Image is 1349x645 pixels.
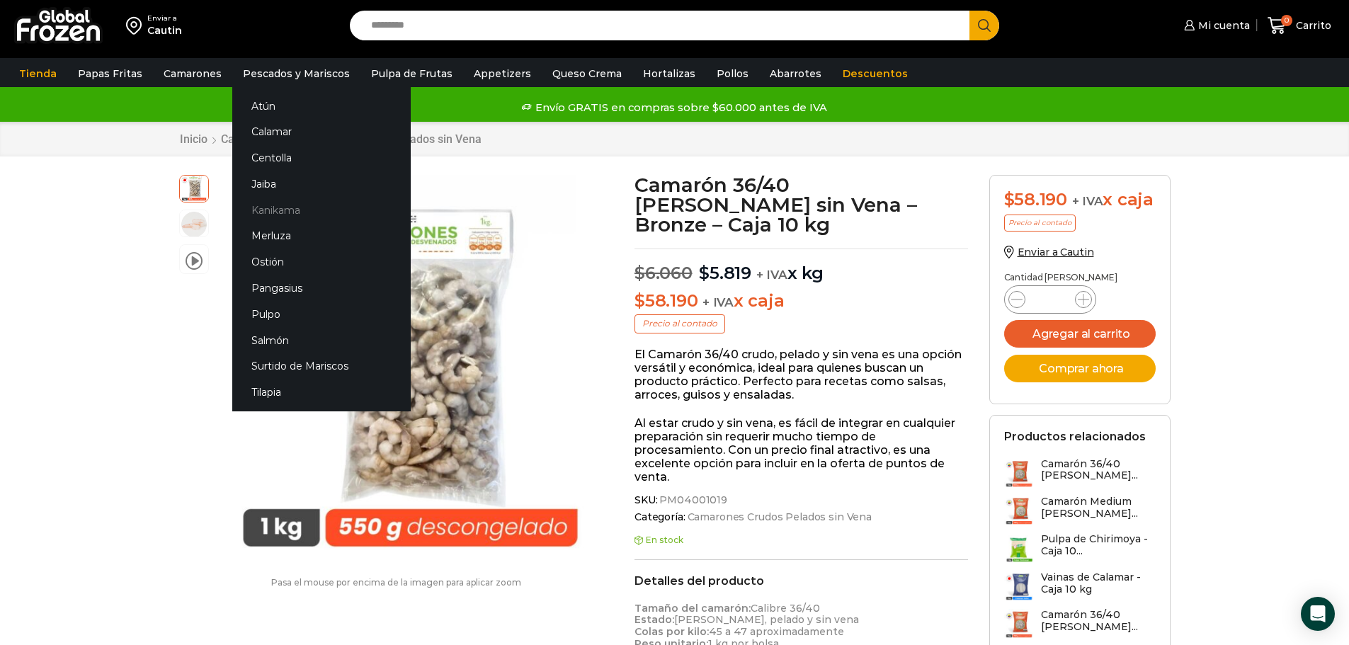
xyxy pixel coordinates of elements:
[364,60,460,87] a: Pulpa de Frutas
[232,197,411,223] a: Kanikama
[634,291,968,312] p: x caja
[1004,273,1156,282] p: Cantidad [PERSON_NAME]
[634,613,674,626] strong: Estado:
[634,494,968,506] span: SKU:
[179,578,614,588] p: Pasa el mouse por encima de la imagen para aplicar zoom
[1037,290,1064,309] input: Product quantity
[699,263,751,283] bdi: 5.819
[1004,190,1156,210] div: x caja
[1301,597,1335,631] div: Open Intercom Messenger
[1004,246,1094,258] a: Enviar a Cautin
[636,60,702,87] a: Hortalizas
[763,60,829,87] a: Abarrotes
[1018,246,1094,258] span: Enviar a Cautin
[634,348,968,402] p: El Camarón 36/40 crudo, pelado y sin vena es una opción versátil y económica, ideal para quienes ...
[969,11,999,40] button: Search button
[232,301,411,327] a: Pulpo
[232,171,411,197] a: Jaiba
[1041,496,1156,520] h3: Camarón Medium [PERSON_NAME]...
[1180,11,1250,40] a: Mi cuenta
[156,60,229,87] a: Camarones
[232,379,411,406] a: Tilapia
[634,625,709,638] strong: Colas por kilo:
[232,223,411,249] a: Merluza
[232,145,411,171] a: Centolla
[1041,609,1156,633] h3: Camarón 36/40 [PERSON_NAME]...
[1004,215,1076,232] p: Precio al contado
[634,263,645,283] span: $
[1292,18,1331,33] span: Carrito
[702,295,734,309] span: + IVA
[1004,533,1156,564] a: Pulpa de Chirimoya - Caja 10...
[467,60,538,87] a: Appetizers
[147,23,182,38] div: Cautin
[634,314,725,333] p: Precio al contado
[1072,194,1103,208] span: + IVA
[232,275,411,302] a: Pangasius
[71,60,149,87] a: Papas Fritas
[836,60,915,87] a: Descuentos
[232,327,411,353] a: Salmón
[634,511,968,523] span: Categoría:
[236,60,357,87] a: Pescados y Mariscos
[1041,571,1156,595] h3: Vainas de Calamar - Caja 10 kg
[1004,189,1015,210] span: $
[1041,533,1156,557] h3: Pulpa de Chirimoya - Caja 10...
[634,574,968,588] h2: Detalles del producto
[1004,571,1156,602] a: Vainas de Calamar - Caja 10 kg
[179,132,482,146] nav: Breadcrumb
[1004,496,1156,526] a: Camarón Medium [PERSON_NAME]...
[1195,18,1250,33] span: Mi cuenta
[545,60,629,87] a: Queso Crema
[1004,430,1146,443] h2: Productos relacionados
[634,290,698,311] bdi: 58.190
[634,535,968,545] p: En stock
[710,60,756,87] a: Pollos
[1264,9,1335,42] a: 0 Carrito
[699,263,710,283] span: $
[634,263,693,283] bdi: 6.060
[634,249,968,284] p: x kg
[634,175,968,234] h1: Camarón 36/40 [PERSON_NAME] sin Vena – Bronze – Caja 10 kg
[1004,189,1067,210] bdi: 58.190
[1004,355,1156,382] button: Comprar ahora
[147,13,182,23] div: Enviar a
[1281,15,1292,26] span: 0
[634,416,968,484] p: Al estar crudo y sin vena, es fácil de integrar en cualquier preparación sin requerir mucho tiemp...
[634,290,645,311] span: $
[232,249,411,275] a: Ostión
[220,132,280,146] a: Camarones
[232,353,411,379] a: Surtido de Mariscos
[179,132,208,146] a: Inicio
[685,511,872,523] a: Camarones Crudos Pelados sin Vena
[180,210,208,239] span: 36/40 rpd bronze
[232,119,411,145] a: Calamar
[180,173,208,202] span: Camaron 36/40 RPD Bronze
[232,93,411,119] a: Atún
[657,494,727,506] span: PM04001019
[1004,320,1156,348] button: Agregar al carrito
[756,268,787,282] span: + IVA
[12,60,64,87] a: Tienda
[634,602,751,615] strong: Tamaño del camarón:
[1004,609,1156,639] a: Camarón 36/40 [PERSON_NAME]...
[126,13,147,38] img: address-field-icon.svg
[1041,458,1156,482] h3: Camarón 36/40 [PERSON_NAME]...
[1004,458,1156,489] a: Camarón 36/40 [PERSON_NAME]...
